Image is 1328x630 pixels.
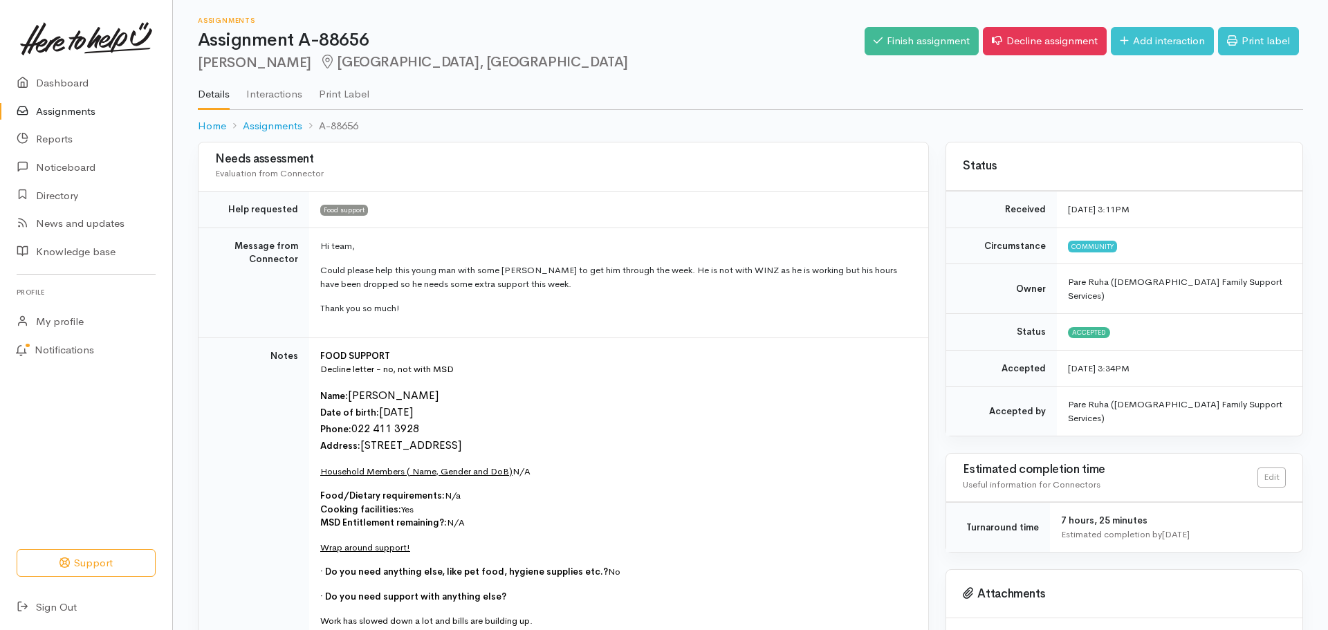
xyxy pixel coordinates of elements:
[963,160,1286,173] h3: Status
[215,167,324,179] span: Evaluation from Connector
[17,549,156,577] button: Support
[1068,241,1117,252] span: Community
[320,566,608,577] span: · Do you need anything else, like pet food, hygiene supplies etc.?
[198,30,865,50] h1: Assignment A-88656
[360,438,461,452] font: [STREET_ADDRESS]
[983,27,1107,55] a: Decline assignment
[320,53,628,71] span: [GEOGRAPHIC_DATA], [GEOGRAPHIC_DATA]
[320,517,447,528] span: MSD Entitlement remaining?:
[199,228,309,337] td: Message from Connector
[320,440,360,452] span: Address:
[320,423,351,435] span: Phone:
[1068,327,1110,338] span: Accepted
[1068,362,1129,374] time: [DATE] 3:34PM
[320,407,379,418] span: Date of birth:
[1068,276,1282,302] span: Pare Ruha ([DEMOGRAPHIC_DATA] Family Support Services)
[320,465,513,477] u: Household Members ( Name, Gender and DoB)
[198,110,1303,142] nav: breadcrumb
[946,228,1057,264] td: Circumstance
[963,479,1100,490] span: Useful information for Connectors
[348,388,439,402] font: [PERSON_NAME]
[1068,203,1129,215] time: [DATE] 3:11PM
[1218,27,1299,55] a: Print label
[946,192,1057,228] td: Received
[946,387,1057,436] td: Accepted by
[1162,528,1190,540] time: [DATE]
[320,614,912,628] p: Work has slowed down a lot and bills are building up.
[320,565,912,579] p: No
[320,350,390,362] b: FOOD SUPPORT
[319,70,369,109] a: Print Label
[946,503,1050,553] td: Turnaround time
[17,283,156,302] h6: Profile
[320,541,410,553] u: Wrap around support!
[320,489,912,530] p: N/a Yes N/A
[198,70,230,110] a: Details
[246,70,302,109] a: Interactions
[1061,515,1147,526] span: 7 hours, 25 minutes
[1111,27,1214,55] a: Add interaction
[320,591,506,602] span: · Do you need support with anything else?
[1061,528,1286,541] div: Estimated completion by
[320,239,912,253] p: Hi team,
[320,503,401,515] span: Cooking facilities:
[320,349,912,376] p: Decline letter - no, not with MSD
[320,490,445,501] span: Food/Dietary requirements:
[320,390,348,402] span: Name:
[963,463,1257,476] h3: Estimated completion time
[1057,387,1302,436] td: Pare Ruha ([DEMOGRAPHIC_DATA] Family Support Services)
[320,465,912,479] p: N/A
[946,264,1057,314] td: Owner
[198,55,865,71] h2: [PERSON_NAME]
[946,314,1057,351] td: Status
[379,405,413,419] font: [DATE]
[320,302,912,315] p: Thank you so much!
[865,27,979,55] a: Finish assignment
[1257,467,1286,488] a: Edit
[243,118,302,134] a: Assignments
[963,587,1286,601] h3: Attachments
[351,421,419,436] font: 022 411 3928
[946,350,1057,387] td: Accepted
[198,118,226,134] a: Home
[302,118,358,134] li: A-88656
[215,153,912,166] h3: Needs assessment
[320,263,912,290] p: Could please help this young man with some [PERSON_NAME] to get him through the week. He is not w...
[199,192,309,228] td: Help requested
[198,17,865,24] h6: Assignments
[320,205,368,216] span: Food support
